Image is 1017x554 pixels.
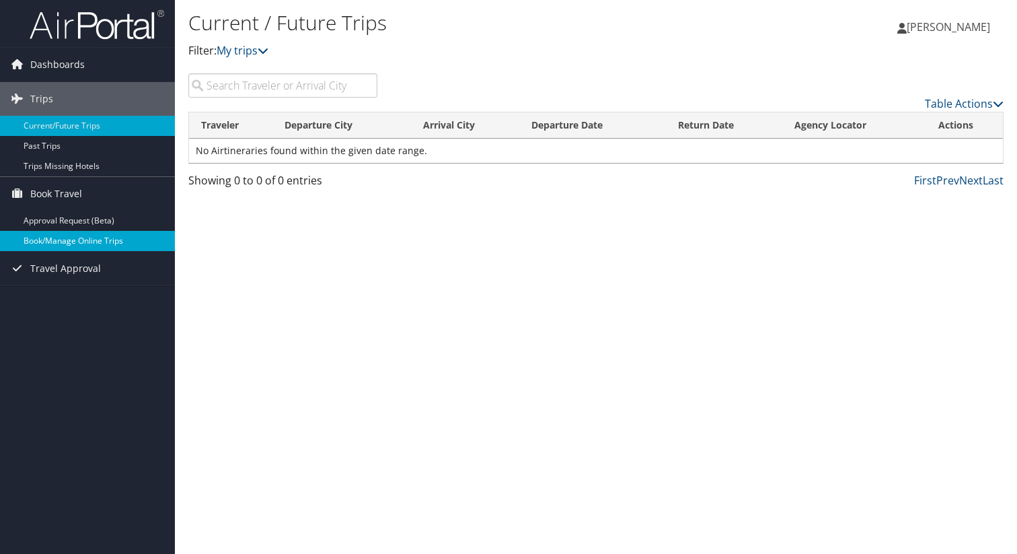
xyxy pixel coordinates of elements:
span: Trips [30,82,53,116]
th: Arrival City: activate to sort column ascending [411,112,519,139]
th: Actions [926,112,1003,139]
th: Departure Date: activate to sort column descending [519,112,665,139]
img: airportal-logo.png [30,9,164,40]
td: No Airtineraries found within the given date range. [189,139,1003,163]
input: Search Traveler or Arrival City [188,73,377,98]
th: Traveler: activate to sort column ascending [189,112,272,139]
p: Filter: [188,42,732,60]
a: Table Actions [925,96,1004,111]
span: Dashboards [30,48,85,81]
h1: Current / Future Trips [188,9,732,37]
a: Prev [936,173,959,188]
a: [PERSON_NAME] [897,7,1004,47]
a: First [914,173,936,188]
span: Book Travel [30,177,82,211]
a: Last [983,173,1004,188]
th: Return Date: activate to sort column ascending [666,112,782,139]
th: Agency Locator: activate to sort column ascending [782,112,926,139]
a: Next [959,173,983,188]
a: My trips [217,43,268,58]
span: Travel Approval [30,252,101,285]
span: [PERSON_NAME] [907,20,990,34]
th: Departure City: activate to sort column ascending [272,112,411,139]
div: Showing 0 to 0 of 0 entries [188,172,377,195]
